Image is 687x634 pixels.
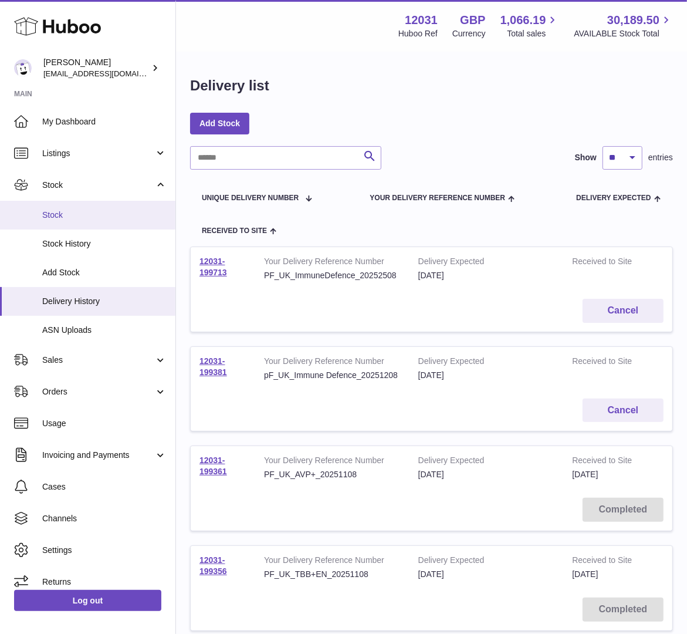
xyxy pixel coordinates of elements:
[574,28,673,39] span: AVAILABLE Stock Total
[418,270,555,281] div: [DATE]
[202,227,267,235] span: Received to Site
[418,455,555,469] strong: Delivery Expected
[199,555,227,576] a: 12031-199356
[418,256,555,270] strong: Delivery Expected
[42,238,167,249] span: Stock History
[202,194,299,202] span: Unique Delivery Number
[572,555,641,569] strong: Received to Site
[42,210,167,221] span: Stock
[418,469,555,480] div: [DATE]
[199,456,227,476] a: 12031-199361
[583,299,664,323] button: Cancel
[264,370,401,381] div: pF_UK_Immune Defence_20251208
[42,355,154,366] span: Sales
[500,12,560,39] a: 1,066.19 Total sales
[42,267,167,278] span: Add Stock
[190,113,249,134] a: Add Stock
[42,513,167,524] span: Channels
[42,296,167,307] span: Delivery History
[199,257,227,277] a: 12031-199713
[418,569,555,580] div: [DATE]
[572,455,641,469] strong: Received to Site
[574,12,673,39] a: 30,189.50 AVAILABLE Stock Total
[575,152,597,163] label: Show
[648,152,673,163] span: entries
[14,590,161,611] a: Log out
[572,256,641,270] strong: Received to Site
[264,256,401,270] strong: Your Delivery Reference Number
[607,12,659,28] span: 30,189.50
[42,386,154,397] span: Orders
[264,455,401,469] strong: Your Delivery Reference Number
[42,180,154,191] span: Stock
[14,59,32,77] img: admin@makewellforyou.com
[572,569,598,579] span: [DATE]
[460,12,485,28] strong: GBP
[42,325,167,336] span: ASN Uploads
[572,470,598,479] span: [DATE]
[42,148,154,159] span: Listings
[264,270,401,281] div: PF_UK_ImmuneDefence_20252508
[583,399,664,423] button: Cancel
[507,28,559,39] span: Total sales
[42,116,167,127] span: My Dashboard
[418,356,555,370] strong: Delivery Expected
[572,356,641,370] strong: Received to Site
[418,555,555,569] strong: Delivery Expected
[264,555,401,569] strong: Your Delivery Reference Number
[418,370,555,381] div: [DATE]
[199,356,227,377] a: 12031-199381
[42,450,154,461] span: Invoicing and Payments
[190,76,269,95] h1: Delivery list
[405,12,438,28] strong: 12031
[42,418,167,429] span: Usage
[264,469,401,480] div: PF_UK_AVP+_20251108
[42,576,167,588] span: Returns
[42,481,167,493] span: Cases
[500,12,546,28] span: 1,066.19
[264,569,401,580] div: PF_UK_TBB+EN_20251108
[264,356,401,370] strong: Your Delivery Reference Number
[576,194,651,202] span: Delivery Expected
[43,57,149,79] div: [PERSON_NAME]
[43,69,172,78] span: [EMAIL_ADDRESS][DOMAIN_NAME]
[42,545,167,556] span: Settings
[370,194,505,202] span: Your Delivery Reference Number
[398,28,438,39] div: Huboo Ref
[452,28,486,39] div: Currency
